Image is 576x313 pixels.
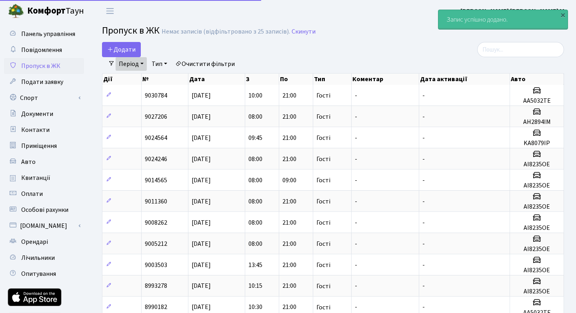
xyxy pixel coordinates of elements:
span: 10:30 [248,303,262,312]
th: Коментар [352,74,419,85]
span: Особові рахунки [21,205,68,214]
span: - [355,91,357,100]
span: - [355,218,357,227]
span: 21:00 [282,261,296,269]
span: [DATE] [192,91,211,100]
a: Пропуск в ЖК [4,58,84,74]
span: 09:00 [282,176,296,185]
span: Орендарі [21,237,48,246]
span: - [355,155,357,163]
span: Гості [316,283,330,289]
a: Скинути [292,28,316,36]
th: № [142,74,188,85]
span: [DATE] [192,176,211,185]
span: - [422,261,425,269]
h5: AI8235OE [513,267,560,274]
a: Контакти [4,122,84,138]
span: Приміщення [21,142,57,150]
span: Гості [316,114,330,120]
span: - [422,239,425,248]
span: - [355,239,357,248]
span: - [422,112,425,121]
a: Особові рахунки [4,202,84,218]
span: 08:00 [248,197,262,206]
span: 21:00 [282,282,296,291]
span: 21:00 [282,91,296,100]
span: 21:00 [282,155,296,163]
span: - [355,261,357,269]
span: 9024564 [145,134,167,142]
h5: AI8235OE [513,161,560,168]
span: 08:00 [248,176,262,185]
span: [DATE] [192,134,211,142]
th: Дата [188,74,245,85]
th: Дата активації [419,74,510,85]
span: Гості [316,92,330,99]
span: Лічильники [21,253,55,262]
span: [DATE] [192,282,211,291]
span: Гості [316,241,330,247]
span: Гості [316,262,330,268]
h5: AI8235OE [513,245,560,253]
span: - [422,282,425,291]
div: × [559,11,567,19]
span: - [422,134,425,142]
span: 9011360 [145,197,167,206]
span: - [422,176,425,185]
span: - [355,176,357,185]
span: 8993278 [145,282,167,291]
a: Додати [102,42,141,57]
span: 08:00 [248,218,262,227]
span: 21:00 [282,303,296,312]
span: - [422,197,425,206]
span: 9005212 [145,239,167,248]
th: Тип [313,74,352,85]
a: [PERSON_NAME] [PERSON_NAME] М. [460,6,566,16]
span: Опитування [21,269,56,278]
div: Запис успішно додано. [438,10,568,29]
span: Додати [107,45,136,54]
span: - [355,282,357,291]
span: [DATE] [192,197,211,206]
a: Опитування [4,266,84,282]
span: 21:00 [282,239,296,248]
span: 9014565 [145,176,167,185]
span: 8990182 [145,303,167,312]
span: - [355,112,357,121]
span: Гості [316,219,330,226]
span: [DATE] [192,155,211,163]
input: Пошук... [477,42,564,57]
a: Подати заявку [4,74,84,90]
span: Гості [316,156,330,162]
th: Авто [510,74,564,85]
a: Оплати [4,186,84,202]
span: 9008262 [145,218,167,227]
th: З [245,74,279,85]
span: Авто [21,157,36,166]
span: 9027206 [145,112,167,121]
span: [DATE] [192,303,211,312]
span: Панель управління [21,30,75,38]
span: [DATE] [192,112,211,121]
span: Пропуск в ЖК [21,62,60,70]
span: - [422,91,425,100]
a: Орендарі [4,234,84,250]
b: Комфорт [27,4,66,17]
span: - [355,134,357,142]
h5: AH2894IM [513,118,560,126]
span: [DATE] [192,239,211,248]
h5: AI8235OE [513,224,560,232]
span: - [355,303,357,312]
th: Дії [102,74,142,85]
span: Гості [316,135,330,141]
a: Приміщення [4,138,84,154]
a: Очистити фільтри [172,57,238,71]
span: Пропуск в ЖК [102,24,160,38]
span: 21:00 [282,197,296,206]
span: 08:00 [248,239,262,248]
span: 08:00 [248,155,262,163]
span: Квитанції [21,173,50,182]
a: Повідомлення [4,42,84,58]
span: 21:00 [282,218,296,227]
span: - [422,218,425,227]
